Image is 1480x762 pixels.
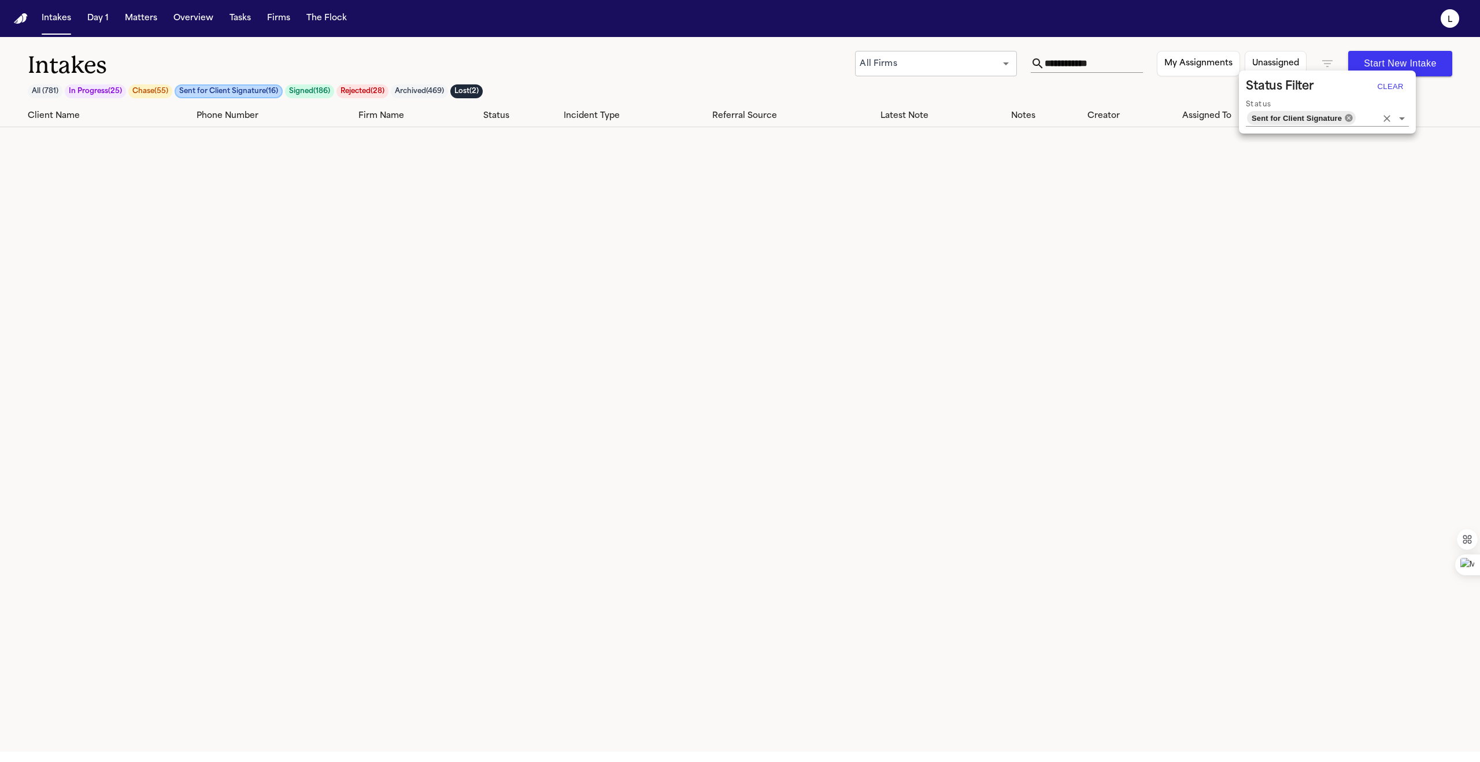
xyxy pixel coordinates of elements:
div: Sent for Client Signature [1247,111,1356,125]
h2: Status Filter [1246,77,1314,96]
label: Status [1246,100,1271,110]
button: Open [1394,110,1410,127]
button: Clear [1372,77,1409,96]
button: Clear [1379,110,1395,127]
span: Sent for Client Signature [1247,112,1346,125]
